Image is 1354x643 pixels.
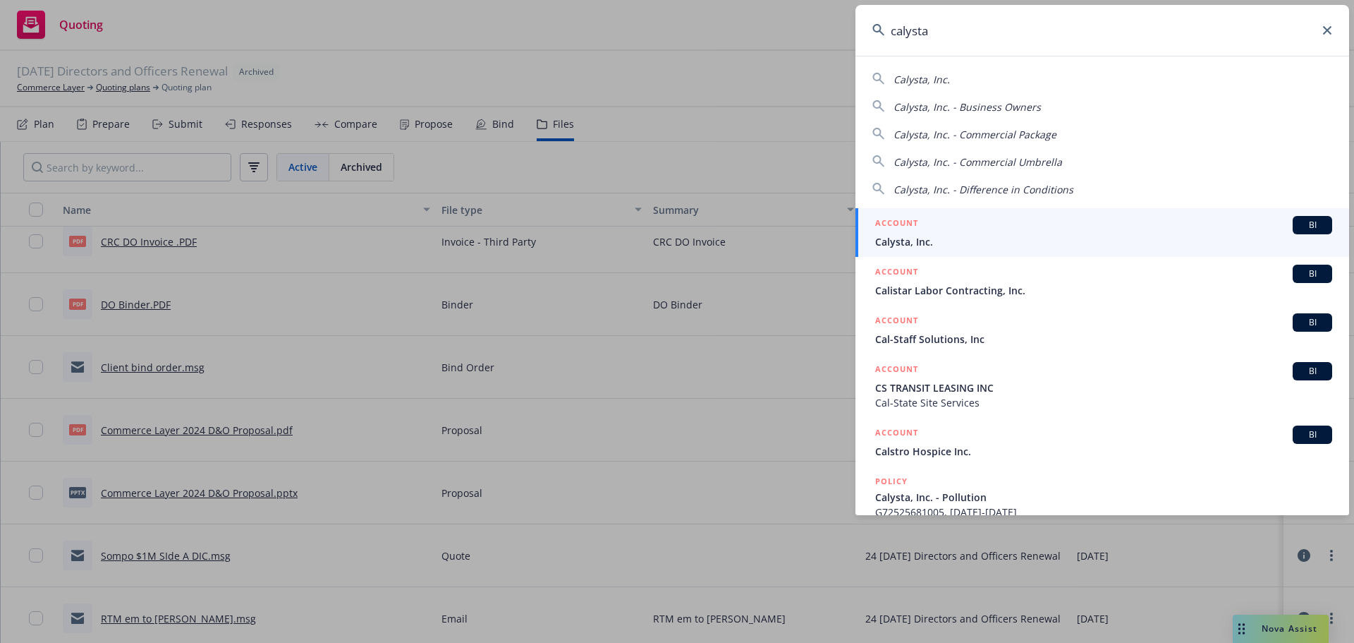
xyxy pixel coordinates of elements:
[893,155,1062,169] span: Calysta, Inc. - Commercial Umbrella
[855,208,1349,257] a: ACCOUNTBICalysta, Inc.
[855,306,1349,354] a: ACCOUNTBICal-Staff Solutions, Inc
[893,100,1041,114] span: Calysta, Inc. - Business Owners
[875,234,1332,249] span: Calysta, Inc.
[875,265,918,282] h5: ACCOUNT
[855,5,1349,56] input: Search...
[1298,365,1326,378] span: BI
[893,73,950,86] span: Calysta, Inc.
[875,505,1332,519] span: G72525681005, [DATE]-[DATE]
[855,257,1349,306] a: ACCOUNTBICalistar Labor Contracting, Inc.
[875,332,1332,347] span: Cal-Staff Solutions, Inc
[855,467,1349,527] a: POLICYCalysta, Inc. - PollutionG72525681005, [DATE]-[DATE]
[875,380,1332,395] span: CS TRANSIT LEASING INC
[893,183,1073,196] span: Calysta, Inc. - Difference in Conditions
[1298,219,1326,232] span: BI
[875,490,1332,505] span: Calysta, Inc. - Pollution
[875,216,918,233] h5: ACCOUNT
[1298,268,1326,280] span: BI
[893,128,1056,141] span: Calysta, Inc. - Commercial Package
[855,354,1349,418] a: ACCOUNTBICS TRANSIT LEASING INCCal-State Site Services
[875,362,918,379] h5: ACCOUNT
[875,474,908,488] h5: POLICY
[875,313,918,330] h5: ACCOUNT
[855,418,1349,467] a: ACCOUNTBICalstro Hospice Inc.
[875,444,1332,459] span: Calstro Hospice Inc.
[875,426,918,443] h5: ACCOUNT
[1298,316,1326,329] span: BI
[875,283,1332,298] span: Calistar Labor Contracting, Inc.
[1298,428,1326,441] span: BI
[875,395,1332,410] span: Cal-State Site Services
